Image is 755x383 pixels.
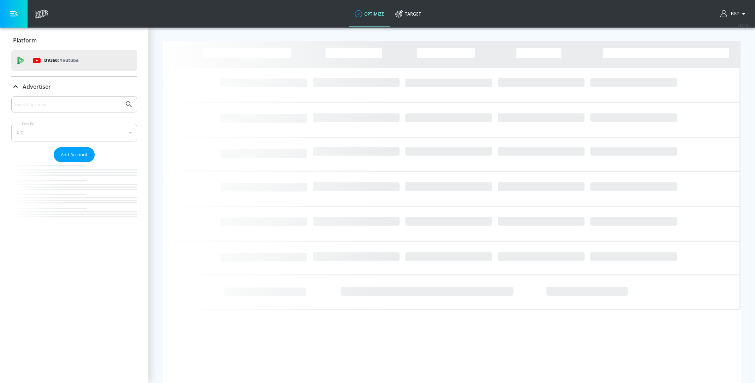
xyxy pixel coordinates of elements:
[720,10,748,18] button: BSP
[349,1,390,27] a: optimize
[14,100,121,109] input: Search by name
[11,96,137,231] div: Advertiser
[11,30,137,50] div: Platform
[44,57,78,64] p: DV360:
[11,124,137,141] div: A-Z
[11,77,137,97] div: Advertiser
[60,57,78,64] p: Youtube
[11,50,137,71] div: DV360: Youtube
[11,162,137,231] nav: list of Advertiser
[23,83,51,91] p: Advertiser
[738,23,748,27] span: v 4.24.0
[13,36,37,44] p: Platform
[728,11,739,16] span: login as: bsp_linking@zefr.com
[54,147,95,162] button: Add Account
[61,151,88,159] span: Add Account
[390,1,427,27] a: Target
[20,121,35,126] label: Sort By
